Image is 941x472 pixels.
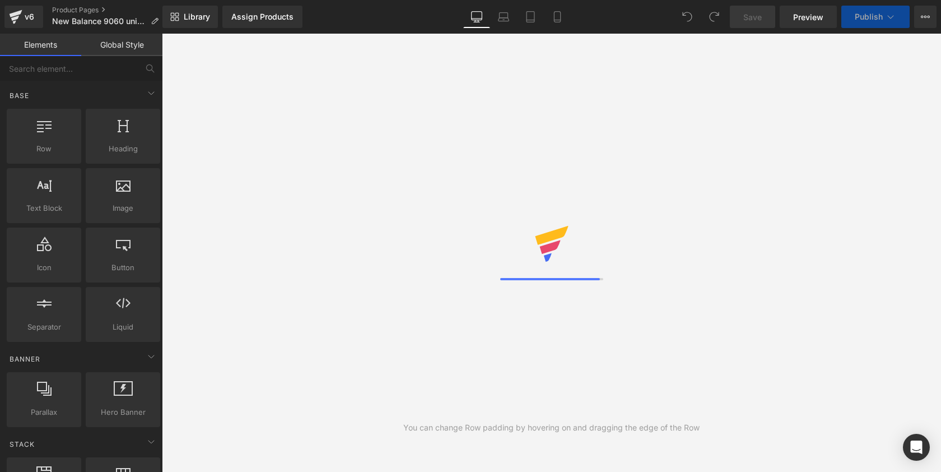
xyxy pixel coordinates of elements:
a: Preview [780,6,837,28]
span: Library [184,12,210,22]
span: Base [8,90,30,101]
button: More [914,6,937,28]
span: Stack [8,439,36,450]
a: New Library [162,6,218,28]
div: v6 [22,10,36,24]
span: Separator [10,321,78,333]
span: Icon [10,262,78,274]
a: Tablet [517,6,544,28]
div: Assign Products [231,12,294,21]
span: Row [10,143,78,155]
a: Desktop [463,6,490,28]
span: Liquid [89,321,157,333]
span: Image [89,202,157,214]
span: Save [743,11,762,23]
span: Heading [89,143,157,155]
span: Publish [855,12,883,21]
span: Banner [8,354,41,364]
div: You can change Row padding by hovering on and dragging the edge of the Row [403,422,700,434]
a: Global Style [81,34,162,56]
button: Redo [703,6,725,28]
a: v6 [4,6,43,28]
span: New Balance 9060 unisex [52,17,146,26]
span: Hero Banner [89,406,157,418]
span: Text Block [10,202,78,214]
span: Preview [793,11,823,23]
a: Product Pages [52,6,167,15]
a: Laptop [490,6,517,28]
button: Undo [676,6,698,28]
span: Button [89,262,157,274]
span: Parallax [10,406,78,418]
a: Mobile [544,6,571,28]
div: Open Intercom Messenger [903,434,930,461]
button: Publish [841,6,910,28]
